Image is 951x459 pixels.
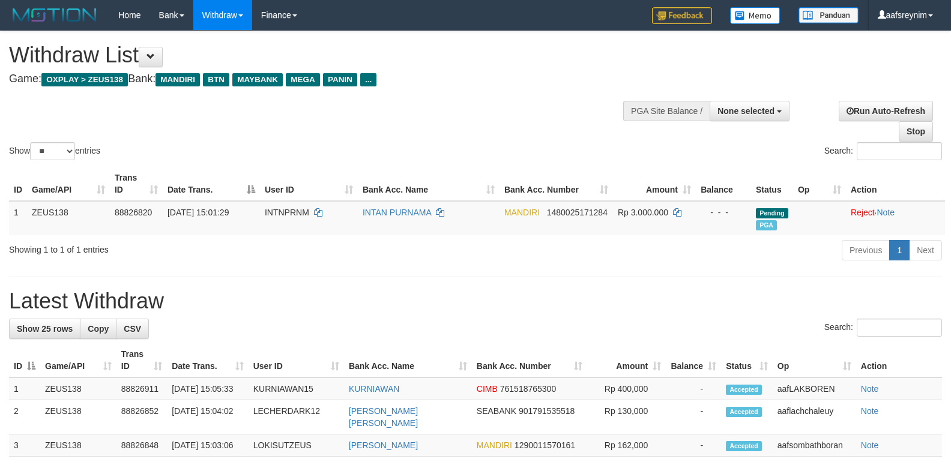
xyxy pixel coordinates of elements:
[799,7,859,23] img: panduan.png
[249,343,344,377] th: User ID: activate to sort column ascending
[265,208,309,217] span: INTNPRNM
[547,208,608,217] span: Copy 1480025171284 to clipboard
[260,167,358,201] th: User ID: activate to sort column ascending
[40,377,116,400] td: ZEUS138
[477,440,512,450] span: MANDIRI
[500,384,556,394] span: Copy 761518765300 to clipboard
[116,343,167,377] th: Trans ID: activate to sort column ascending
[9,319,80,339] a: Show 25 rows
[9,239,387,256] div: Showing 1 to 1 of 1 entries
[167,377,249,400] td: [DATE] 15:05:33
[167,400,249,434] td: [DATE] 15:04:02
[40,343,116,377] th: Game/API: activate to sort column ascending
[249,400,344,434] td: LECHERDARK12
[500,167,613,201] th: Bank Acc. Number: activate to sort column ascending
[203,73,229,86] span: BTN
[666,434,721,457] td: -
[861,384,879,394] a: Note
[666,377,721,400] td: -
[587,343,666,377] th: Amount: activate to sort column ascending
[756,208,788,218] span: Pending
[9,73,622,85] h4: Game: Bank:
[323,73,357,86] span: PANIN
[363,208,431,217] a: INTAN PURNAMA
[696,167,751,201] th: Balance
[773,377,856,400] td: aafLAKBOREN
[116,400,167,434] td: 88826852
[9,343,40,377] th: ID: activate to sort column descending
[155,73,200,86] span: MANDIRI
[889,240,910,260] a: 1
[613,167,696,201] th: Amount: activate to sort column ascending
[666,400,721,434] td: -
[27,201,110,235] td: ZEUS138
[899,121,933,142] a: Stop
[618,208,668,217] span: Rp 3.000.000
[504,208,540,217] span: MANDIRI
[909,240,942,260] a: Next
[477,406,516,416] span: SEABANK
[861,440,879,450] a: Note
[842,240,890,260] a: Previous
[477,384,498,394] span: CIMB
[793,167,846,201] th: Op: activate to sort column ascending
[41,73,128,86] span: OXPLAY > ZEUS138
[349,440,418,450] a: [PERSON_NAME]
[587,400,666,434] td: Rp 130,000
[623,101,710,121] div: PGA Site Balance /
[726,385,762,395] span: Accepted
[40,434,116,457] td: ZEUS138
[587,377,666,400] td: Rp 400,000
[726,441,762,451] span: Accepted
[9,167,27,201] th: ID
[349,384,400,394] a: KURNIAWAN
[851,208,875,217] a: Reject
[116,377,167,400] td: 88826911
[773,400,856,434] td: aaflachchaleuy
[168,208,229,217] span: [DATE] 15:01:29
[751,167,793,201] th: Status
[773,434,856,457] td: aafsombathboran
[839,101,933,121] a: Run Auto-Refresh
[349,406,418,428] a: [PERSON_NAME] [PERSON_NAME]
[110,167,163,201] th: Trans ID: activate to sort column ascending
[857,319,942,337] input: Search:
[167,343,249,377] th: Date Trans.: activate to sort column ascending
[756,220,777,230] span: Marked by aafchomsokheang
[824,319,942,337] label: Search:
[30,142,75,160] select: Showentries
[116,319,149,339] a: CSV
[286,73,320,86] span: MEGA
[652,7,712,24] img: Feedback.jpg
[519,406,575,416] span: Copy 901791535518 to clipboard
[861,406,879,416] a: Note
[9,201,27,235] td: 1
[124,324,141,334] span: CSV
[710,101,789,121] button: None selected
[17,324,73,334] span: Show 25 rows
[721,343,773,377] th: Status: activate to sort column ascending
[344,343,472,377] th: Bank Acc. Name: activate to sort column ascending
[9,377,40,400] td: 1
[115,208,152,217] span: 88826820
[701,206,746,218] div: - - -
[717,106,774,116] span: None selected
[360,73,376,86] span: ...
[877,208,895,217] a: Note
[163,167,260,201] th: Date Trans.: activate to sort column descending
[846,167,945,201] th: Action
[249,434,344,457] td: LOKISUTZEUS
[80,319,116,339] a: Copy
[846,201,945,235] td: ·
[856,343,942,377] th: Action
[9,43,622,67] h1: Withdraw List
[773,343,856,377] th: Op: activate to sort column ascending
[116,434,167,457] td: 88826848
[730,7,780,24] img: Button%20Memo.svg
[824,142,942,160] label: Search:
[9,400,40,434] td: 2
[857,142,942,160] input: Search:
[9,142,100,160] label: Show entries
[9,434,40,457] td: 3
[232,73,283,86] span: MAYBANK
